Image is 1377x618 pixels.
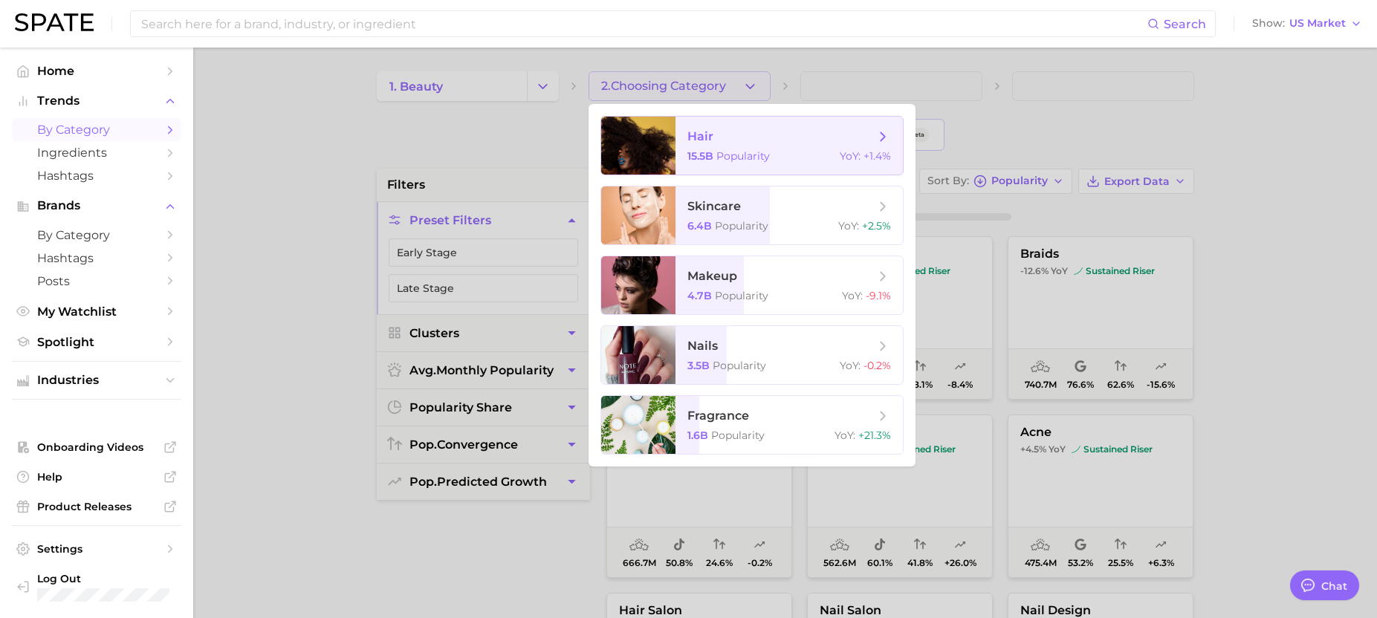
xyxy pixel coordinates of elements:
span: fragrance [687,409,749,423]
span: YoY : [835,429,855,442]
span: 15.5b [687,149,713,163]
span: nails [687,339,718,353]
span: Posts [37,274,156,288]
span: Settings [37,542,156,556]
a: Ingredients [12,141,181,164]
img: SPATE [15,13,94,31]
span: US Market [1289,19,1346,27]
button: Brands [12,195,181,217]
span: Popularity [715,219,768,232]
span: -9.1% [866,289,891,302]
span: Help [37,470,156,484]
span: YoY : [842,289,863,302]
a: Onboarding Videos [12,436,181,458]
a: Settings [12,538,181,560]
a: Spotlight [12,331,181,354]
span: makeup [687,269,737,283]
span: Ingredients [37,146,156,160]
ul: 2.Choosing Category [589,104,916,466]
a: by Category [12,118,181,141]
span: hair [687,129,713,143]
a: by Category [12,224,181,247]
span: by Category [37,228,156,242]
span: Home [37,64,156,78]
span: My Watchlist [37,305,156,319]
span: Hashtags [37,169,156,183]
a: Home [12,59,181,82]
a: My Watchlist [12,300,181,323]
span: Hashtags [37,251,156,265]
a: Posts [12,270,181,293]
span: Log Out [37,572,210,585]
span: Product Releases [37,500,156,513]
button: Industries [12,369,181,391]
span: YoY : [840,149,861,163]
span: Brands [37,199,156,212]
span: -0.2% [864,359,891,372]
button: ShowUS Market [1248,14,1366,33]
span: Trends [37,94,156,108]
span: Search [1164,17,1206,31]
a: Hashtags [12,164,181,187]
input: Search here for a brand, industry, or ingredient [140,11,1147,36]
span: Spotlight [37,335,156,349]
button: Trends [12,90,181,112]
a: Help [12,466,181,488]
span: Onboarding Videos [37,440,156,454]
span: Popularity [716,149,770,163]
span: +1.4% [864,149,891,163]
a: Hashtags [12,247,181,270]
span: 1.6b [687,429,708,442]
span: Popularity [711,429,765,442]
a: Product Releases [12,495,181,518]
span: Popularity [713,359,766,372]
span: by Category [37,123,156,137]
span: skincare [687,199,741,213]
span: Popularity [715,289,768,302]
span: 6.4b [687,219,712,232]
a: Log out. Currently logged in with e-mail keely.mccormick@prosehair.com. [12,567,181,606]
span: 4.7b [687,289,712,302]
span: YoY : [840,359,861,372]
span: 3.5b [687,359,710,372]
span: +2.5% [862,219,891,232]
span: Show [1252,19,1285,27]
span: YoY : [838,219,859,232]
span: Industries [37,374,156,387]
span: +21.3% [858,429,891,442]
